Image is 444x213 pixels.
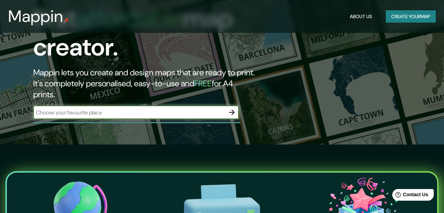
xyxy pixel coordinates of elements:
[383,186,436,205] iframe: Help widget launcher
[386,10,436,23] button: Create yourmap
[33,109,225,116] input: Choose your favourite place
[347,10,375,23] button: About Us
[33,67,255,100] h2: Mappin lets you create and design maps that are ready to print. It's completely personalised, eas...
[63,18,69,23] img: mappin-pin
[8,7,63,26] h3: Mappin
[194,78,212,89] h5: FREE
